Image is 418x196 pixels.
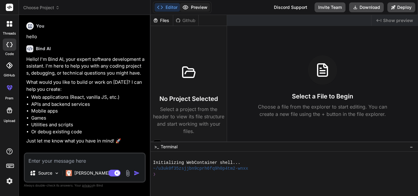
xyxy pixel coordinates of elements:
li: APIs and backend services [31,101,144,108]
span: Terminal [161,144,177,150]
p: Hello! I'm Bind AI, your expert software development assistant. I'm here to help you with any cod... [26,56,144,77]
div: Discord Support [270,2,311,12]
button: Preview [180,3,210,12]
li: Mobile apps [31,108,144,115]
img: Pick Models [54,171,59,176]
p: [PERSON_NAME] 4 S.. [74,170,120,176]
button: − [409,142,414,152]
span: Show preview [383,17,413,24]
label: GitHub [4,73,15,78]
p: What would you like to build or work on [DATE]? I can help you create: [26,79,144,93]
label: threads [3,31,16,36]
li: Web applications (React, vanilla JS, etc.) [31,94,144,101]
span: ❯ [153,172,156,177]
div: Github [173,17,198,24]
span: ~/u3uk0f35zsjjbn9cprh6fq9h0p4tm2-wnxx [153,166,248,172]
p: Source [38,170,52,176]
span: − [410,144,413,150]
div: Files [151,17,173,24]
span: privacy [82,183,93,187]
p: hello [26,33,144,40]
h6: Bind AI [36,46,51,52]
p: Select a project from the header to view its file structure and start working with your files. [153,105,224,135]
p: Just let me know what you have in mind! 🚀 [26,138,144,145]
label: Upload [4,118,15,124]
li: Games [31,115,144,122]
button: Deploy [387,2,415,12]
label: code [5,51,14,57]
span: Initializing WebContainer shell... [153,160,240,166]
button: Download [349,2,384,12]
li: Utilities and scripts [31,121,144,128]
button: Invite Team [315,2,345,12]
h3: No Project Selected [159,94,218,103]
label: prem [5,96,13,101]
img: settings [4,176,15,186]
img: icon [134,170,140,176]
h6: You [36,23,44,29]
button: Editor [155,3,180,12]
img: Claude 4 Sonnet [66,170,72,176]
li: Or debug existing code [31,128,144,135]
span: Choose Project [23,5,60,11]
h3: Select a File to Begin [292,92,353,101]
p: Choose a file from the explorer to start editing. You can create a new file using the + button in... [254,103,391,118]
img: attachment [124,170,131,177]
span: >_ [154,144,159,150]
p: Always double-check its answers. Your in Bind [24,183,146,188]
